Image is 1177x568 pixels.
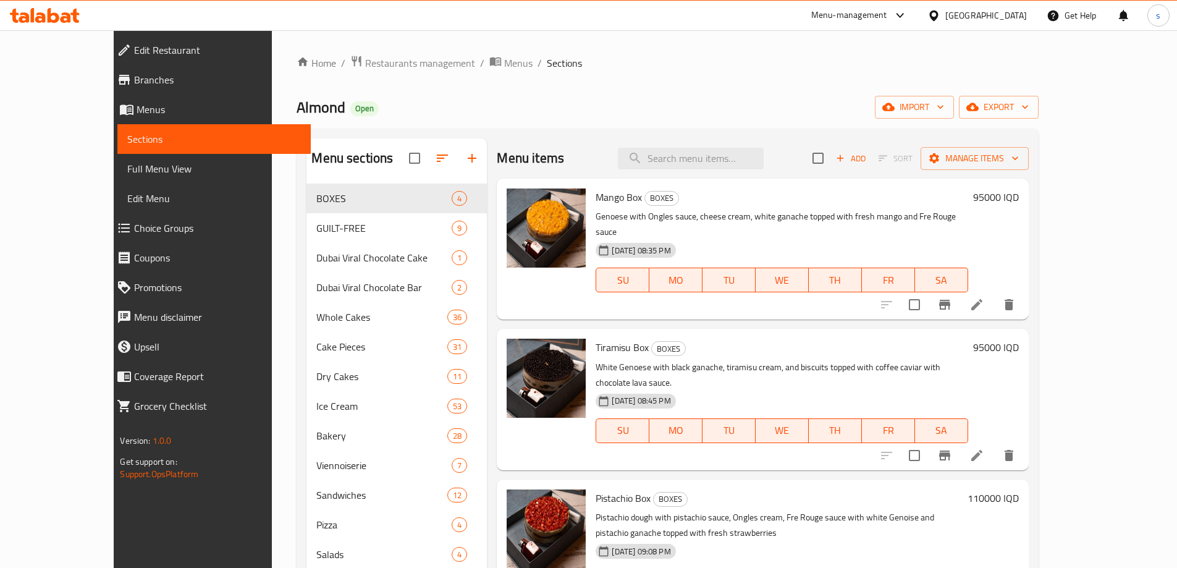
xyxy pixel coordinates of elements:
div: items [447,428,467,443]
button: FR [862,268,915,292]
span: Select section [805,145,831,171]
a: Choice Groups [107,213,310,243]
span: 36 [448,312,466,323]
div: Open [350,101,379,116]
span: 7 [452,460,466,472]
span: SA [920,271,963,289]
span: Dry Cakes [316,369,447,384]
a: Promotions [107,273,310,302]
span: 28 [448,430,466,442]
p: Pistachio dough with pistachio sauce, Ongles cream, Fre Rouge sauce with white Genoise and pistac... [596,510,962,541]
span: BOXES [652,342,685,356]
button: WE [756,268,809,292]
div: [GEOGRAPHIC_DATA] [945,9,1027,22]
span: SU [601,422,644,439]
img: Mango Box [507,189,586,268]
span: export [969,100,1029,115]
span: TH [814,422,857,439]
span: FR [867,271,910,289]
span: Sort sections [428,143,457,173]
div: Ice Cream [316,399,447,413]
button: TH [809,418,862,443]
a: Full Menu View [117,154,310,184]
a: Edit Menu [117,184,310,213]
div: Dubai Viral Chocolate Cake1 [306,243,487,273]
span: 53 [448,401,466,412]
div: BOXES [653,492,688,507]
button: TH [809,268,862,292]
div: items [452,191,467,206]
div: items [452,250,467,265]
button: SA [915,418,968,443]
div: items [452,547,467,562]
span: TH [814,271,857,289]
span: Dubai Viral Chocolate Cake [316,250,452,265]
span: MO [654,422,698,439]
button: Add [831,149,871,168]
span: Salads [316,547,452,562]
h6: 95000 IQD [973,339,1019,356]
button: delete [994,290,1024,320]
span: Add item [831,149,871,168]
span: 4 [452,193,466,205]
div: items [452,517,467,532]
span: 4 [452,549,466,561]
span: 11 [448,371,466,383]
span: Menu disclaimer [134,310,300,324]
span: 31 [448,341,466,353]
div: BOXES [651,341,686,356]
span: Menus [137,102,300,117]
span: Almond [297,93,345,121]
h6: 95000 IQD [973,189,1019,206]
span: [DATE] 08:35 PM [607,245,675,256]
span: [DATE] 08:45 PM [607,395,675,407]
button: TU [702,418,756,443]
button: SU [596,268,649,292]
span: Menus [504,56,533,70]
span: Viennoiserie [316,458,452,473]
a: Branches [107,65,310,95]
span: Promotions [134,280,300,295]
span: import [885,100,944,115]
span: Tiramisu Box [596,338,649,357]
span: MO [654,271,698,289]
span: Cake Pieces [316,339,447,354]
div: Dry Cakes11 [306,362,487,391]
span: BOXES [316,191,452,206]
span: WE [761,271,804,289]
div: items [447,339,467,354]
div: items [447,399,467,413]
div: items [447,488,467,502]
span: Grocery Checklist [134,399,300,413]
button: Manage items [921,147,1029,170]
span: Pizza [316,517,452,532]
span: Pistachio Box [596,489,651,507]
button: Add section [457,143,487,173]
span: SU [601,271,644,289]
div: Dubai Viral Chocolate Bar2 [306,273,487,302]
h2: Menu sections [311,149,393,167]
a: Upsell [107,332,310,362]
div: Menu-management [811,8,887,23]
span: Coverage Report [134,369,300,384]
button: Branch-specific-item [930,290,960,320]
span: Sections [127,132,300,146]
span: Coupons [134,250,300,265]
a: Restaurants management [350,55,475,71]
span: Dubai Viral Chocolate Bar [316,280,452,295]
span: Version: [120,433,150,449]
div: items [447,369,467,384]
a: Menu disclaimer [107,302,310,332]
a: Edit menu item [969,448,984,463]
span: Whole Cakes [316,310,447,324]
span: TU [707,422,751,439]
div: items [447,310,467,324]
span: 2 [452,282,466,294]
button: TU [702,268,756,292]
nav: breadcrumb [297,55,1038,71]
button: SU [596,418,649,443]
span: Select section first [871,149,921,168]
